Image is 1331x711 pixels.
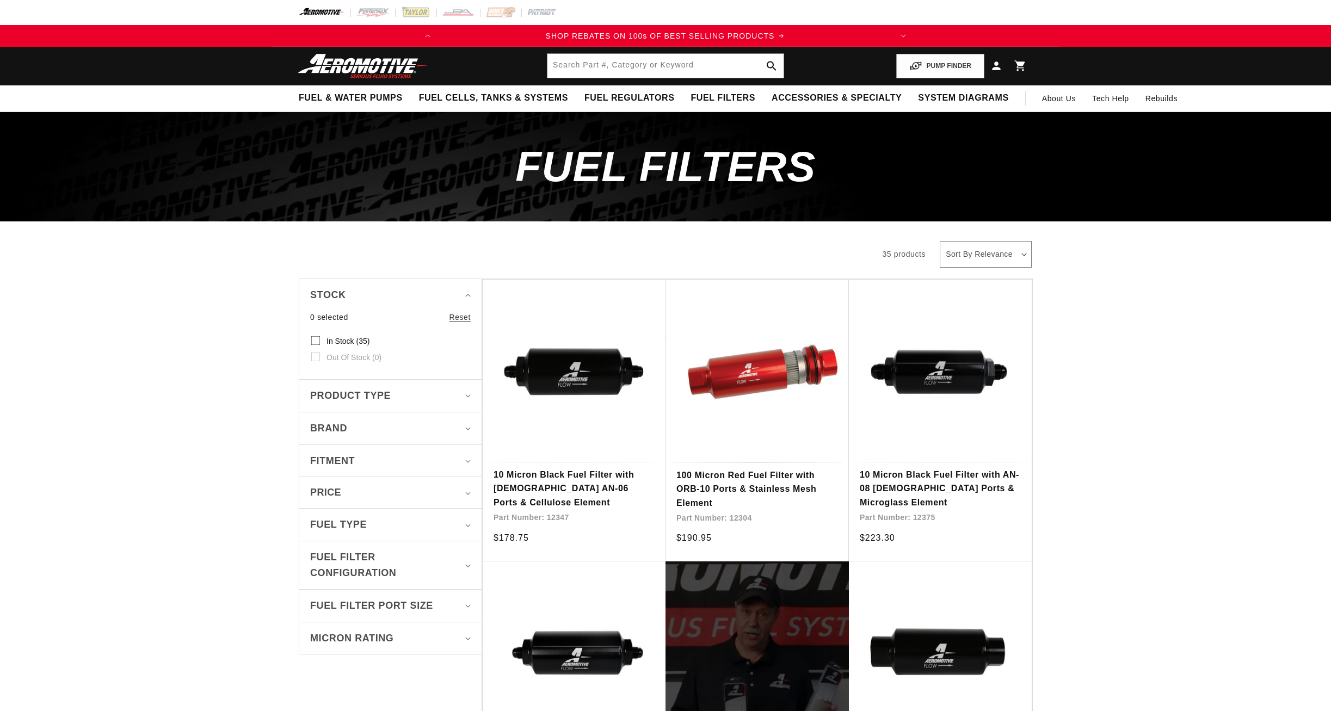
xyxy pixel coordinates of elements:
[310,412,471,444] summary: Brand (0 selected)
[882,250,926,258] span: 35 products
[1084,85,1137,112] summary: Tech Help
[310,590,471,622] summary: Fuel Filter Port Size (0 selected)
[310,541,471,589] summary: Fuel Filter Configuration (0 selected)
[299,92,403,104] span: Fuel & Water Pumps
[449,311,471,323] a: Reset
[291,85,411,111] summary: Fuel & Water Pumps
[310,622,471,654] summary: Micron Rating (0 selected)
[896,54,984,78] button: PUMP FINDER
[1145,92,1178,104] span: Rebuilds
[1042,94,1076,103] span: About Us
[310,630,393,646] span: Micron Rating
[1092,92,1129,104] span: Tech Help
[310,279,471,311] summary: Stock (0 selected)
[691,92,755,104] span: Fuel Filters
[310,311,348,323] span: 0 selected
[772,92,902,104] span: Accessories & Specialty
[439,30,892,42] a: SHOP REBATES ON 100s OF BEST SELLING PRODUCTS
[310,517,367,533] span: Fuel Type
[310,388,391,404] span: Product type
[584,92,674,104] span: Fuel Regulators
[326,336,369,346] span: In stock (35)
[272,25,1059,47] slideshow-component: Translation missing: en.sections.announcements.announcement_bar
[310,485,341,500] span: Price
[439,30,892,42] div: Announcement
[860,468,1021,510] a: 10 Micron Black Fuel Filter with AN-08 [DEMOGRAPHIC_DATA] Ports & Microglass Element
[546,32,775,40] span: SHOP REBATES ON 100s OF BEST SELLING PRODUCTS
[892,25,914,47] button: Translation missing: en.sections.announcements.next_announcement
[918,92,1008,104] span: System Diagrams
[295,53,431,79] img: Aeromotive
[676,468,838,510] a: 100 Micron Red Fuel Filter with ORB-10 Ports & Stainless Mesh Element
[494,468,655,510] a: 10 Micron Black Fuel Filter with [DEMOGRAPHIC_DATA] AN-06 Ports & Cellulose Element
[1137,85,1186,112] summary: Rebuilds
[310,598,433,614] span: Fuel Filter Port Size
[439,30,892,42] div: 1 of 2
[310,287,346,303] span: Stock
[310,453,355,469] span: Fitment
[310,509,471,541] summary: Fuel Type (0 selected)
[310,477,471,508] summary: Price
[760,54,784,78] button: search button
[310,380,471,412] summary: Product type (0 selected)
[547,54,784,78] input: Search by Part Number, Category or Keyword
[515,143,816,190] span: Fuel Filters
[763,85,910,111] summary: Accessories & Specialty
[417,25,439,47] button: Translation missing: en.sections.announcements.previous_announcement
[682,85,763,111] summary: Fuel Filters
[419,92,568,104] span: Fuel Cells, Tanks & Systems
[310,445,471,477] summary: Fitment (0 selected)
[576,85,682,111] summary: Fuel Regulators
[910,85,1016,111] summary: System Diagrams
[326,353,381,362] span: Out of stock (0)
[411,85,576,111] summary: Fuel Cells, Tanks & Systems
[310,421,347,436] span: Brand
[310,549,461,581] span: Fuel Filter Configuration
[1034,85,1084,112] a: About Us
